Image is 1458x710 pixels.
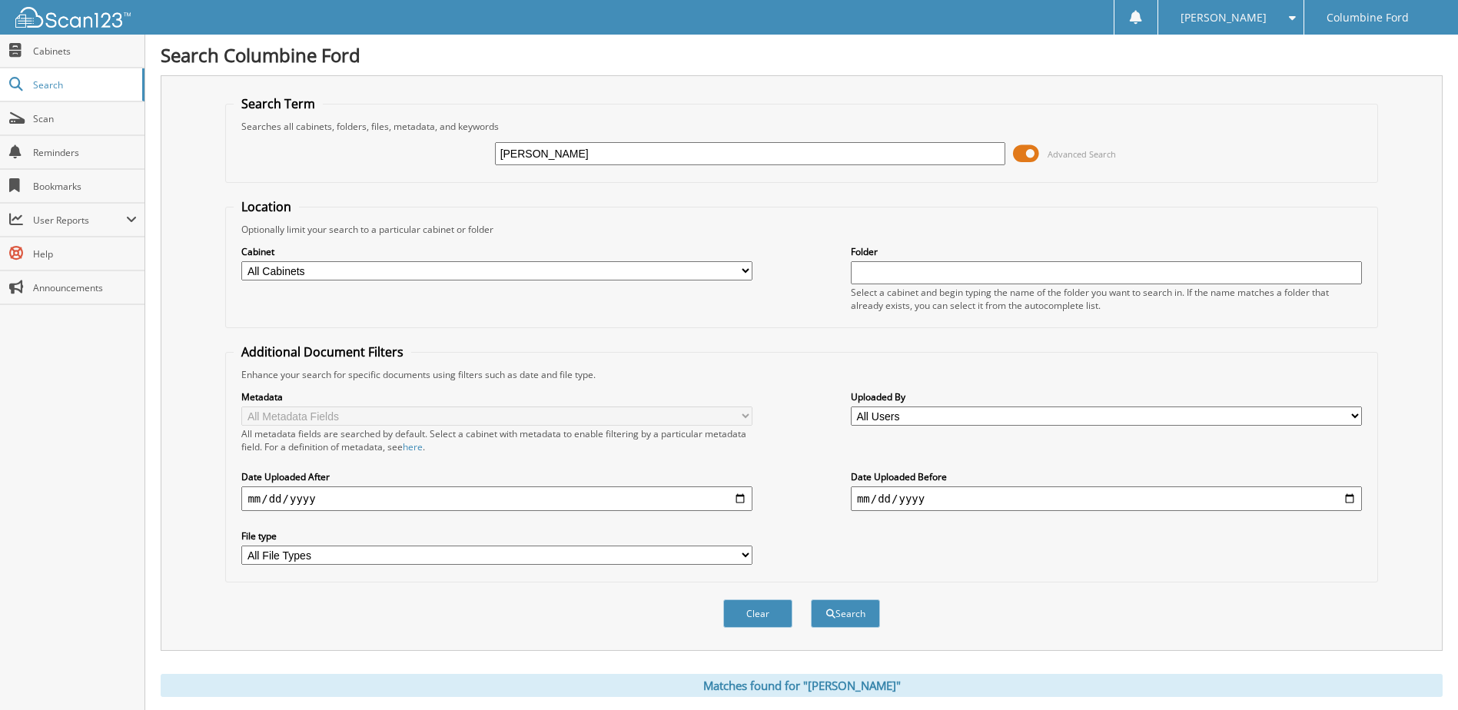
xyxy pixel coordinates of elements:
h1: Search Columbine Ford [161,42,1443,68]
span: Reminders [33,146,137,159]
label: File type [241,529,752,542]
legend: Location [234,198,299,215]
legend: Search Term [234,95,323,112]
span: Scan [33,112,137,125]
label: Folder [851,245,1362,258]
label: Cabinet [241,245,752,258]
label: Uploaded By [851,390,1362,403]
div: Optionally limit your search to a particular cabinet or folder [234,223,1369,236]
div: Select a cabinet and begin typing the name of the folder you want to search in. If the name match... [851,286,1362,312]
span: Search [33,78,135,91]
span: Help [33,247,137,260]
label: Date Uploaded Before [851,470,1362,483]
button: Search [811,599,880,628]
a: here [403,440,423,453]
span: Advanced Search [1048,148,1116,160]
span: Bookmarks [33,180,137,193]
img: scan123-logo-white.svg [15,7,131,28]
input: start [241,486,752,511]
span: [PERSON_NAME] [1181,13,1267,22]
div: All metadata fields are searched by default. Select a cabinet with metadata to enable filtering b... [241,427,752,453]
span: Columbine Ford [1327,13,1409,22]
label: Metadata [241,390,752,403]
span: Announcements [33,281,137,294]
span: Cabinets [33,45,137,58]
label: Date Uploaded After [241,470,752,483]
input: end [851,486,1362,511]
legend: Additional Document Filters [234,343,411,360]
div: Matches found for "[PERSON_NAME]" [161,674,1443,697]
span: User Reports [33,214,126,227]
div: Enhance your search for specific documents using filters such as date and file type. [234,368,1369,381]
button: Clear [723,599,792,628]
div: Searches all cabinets, folders, files, metadata, and keywords [234,120,1369,133]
